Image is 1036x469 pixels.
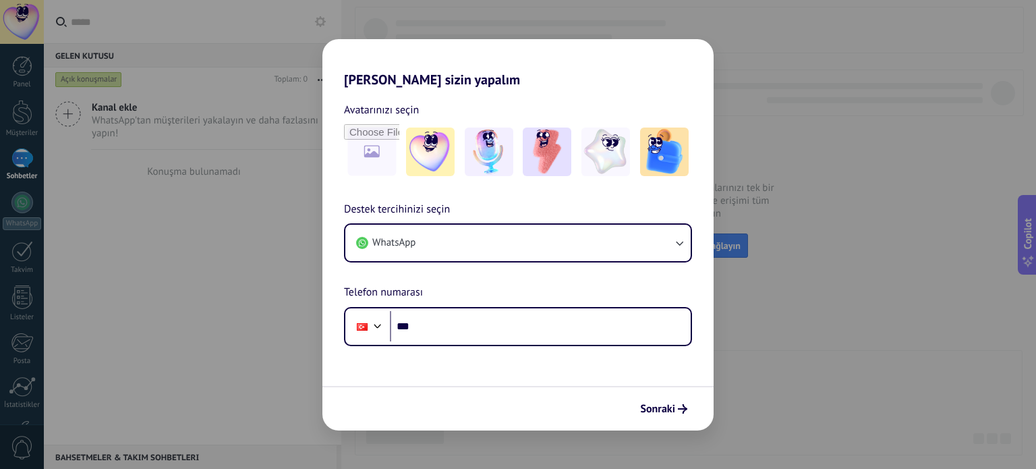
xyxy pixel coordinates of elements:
[581,128,630,176] img: -4.jpeg
[406,128,455,176] img: -1.jpeg
[634,397,693,420] button: Sonraki
[344,284,423,302] span: Telefon numarası
[372,236,415,250] span: WhatsApp
[322,39,714,88] h2: [PERSON_NAME] sizin yapalım
[349,312,375,341] div: Turkey: + 90
[523,128,571,176] img: -3.jpeg
[345,225,691,261] button: WhatsApp
[640,404,675,414] span: Sonraki
[344,101,419,119] span: Avatarınızı seçin
[640,128,689,176] img: -5.jpeg
[344,201,450,219] span: Destek tercihinizi seçin
[465,128,513,176] img: -2.jpeg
